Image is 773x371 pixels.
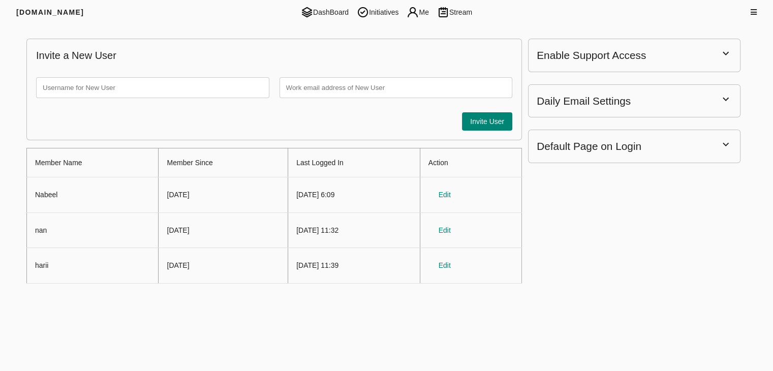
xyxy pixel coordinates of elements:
[428,221,461,240] button: Edit
[537,139,641,154] div: Default Page on Login
[437,6,449,18] img: stream.png
[27,148,159,177] th: Member Name
[288,212,420,248] td: [DATE] 11:32
[433,6,476,18] span: Stream
[159,148,288,177] th: Member Since
[159,212,288,248] td: [DATE]
[470,115,504,128] span: Invite User
[288,248,420,284] td: [DATE] 11:39
[403,6,432,18] span: Me
[27,212,159,248] td: nan
[353,6,403,18] span: Initiatives
[297,6,353,18] span: DashBoard
[288,148,420,177] th: Last Logged In
[36,77,269,98] input: Username for New User
[27,177,159,213] td: Nabeel
[462,112,512,131] button: Invite User
[537,48,646,63] div: Enable Support Access
[27,248,159,284] td: harii
[420,148,521,177] th: Action
[432,224,457,237] span: Edit
[16,8,84,16] span: [DOMAIN_NAME]
[159,248,288,284] td: [DATE]
[428,185,461,204] button: Edit
[407,6,419,18] img: me.png
[36,48,512,63] p: Invite a New User
[357,6,369,18] img: tic.png
[301,6,313,18] img: dashboard.png
[428,256,461,275] button: Edit
[280,77,513,98] input: Work email address of New User
[432,189,457,201] span: Edit
[159,177,288,213] td: [DATE]
[26,148,522,284] table: simple table
[288,177,420,213] td: [DATE] 6:09
[537,94,631,109] div: Daily Email Settings
[432,259,457,272] span: Edit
